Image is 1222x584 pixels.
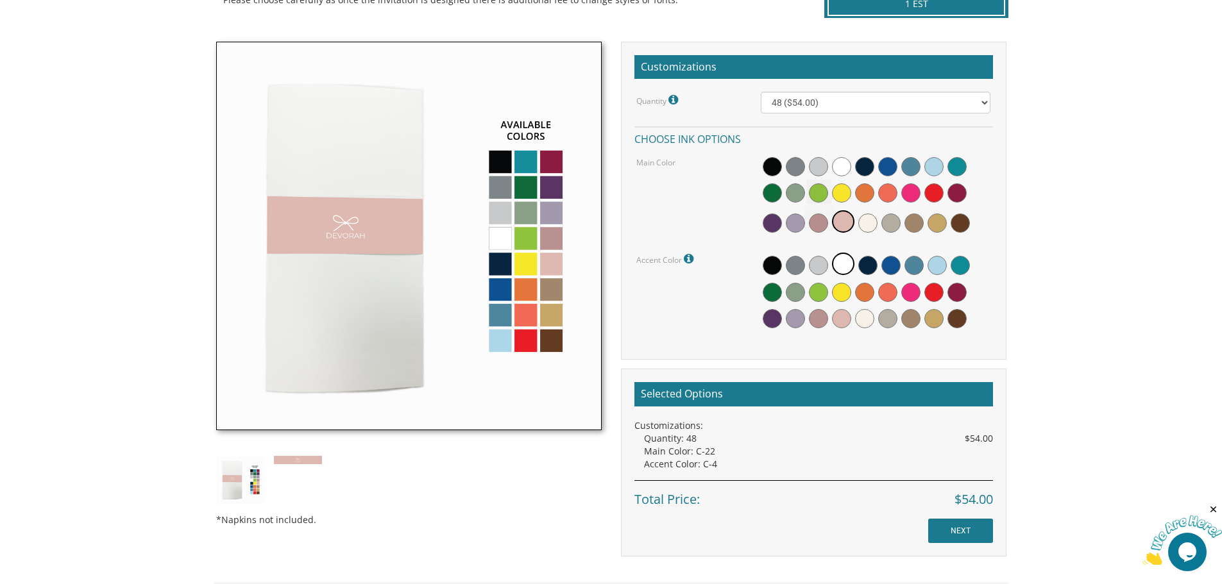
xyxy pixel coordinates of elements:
[216,42,602,430] img: band-style23.jpg
[644,458,993,471] div: Accent Color: C-4
[636,251,697,267] label: Accent Color
[928,519,993,543] input: NEXT
[636,92,681,108] label: Quantity
[634,419,993,432] div: Customizations:
[1142,504,1222,565] iframe: chat widget
[644,445,993,458] div: Main Color: C-22
[634,480,993,509] div: Total Price:
[955,490,993,509] span: $54.00
[634,382,993,406] h2: Selected Options
[274,456,322,464] img: strip23.jpg
[634,55,993,79] h2: Customizations
[965,432,993,445] span: $54.00
[634,126,993,149] h4: Choose ink options
[216,456,264,505] img: band-style23.jpg
[636,157,675,168] label: Main Color
[216,504,602,526] div: *Napkins not included.
[644,432,993,445] div: Quantity: 48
